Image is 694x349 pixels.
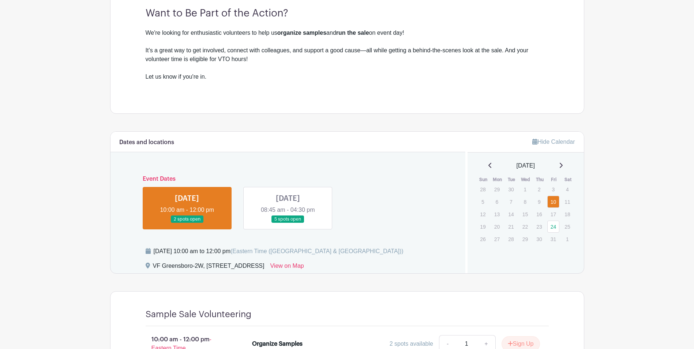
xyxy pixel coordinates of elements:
p: 12 [477,209,489,220]
span: [DATE] [517,161,535,170]
th: Thu [533,176,547,183]
p: 28 [477,184,489,195]
p: 4 [561,184,573,195]
th: Fri [547,176,561,183]
p: 28 [505,233,517,245]
h4: Sample Sale Volunteering [146,309,251,320]
th: Mon [491,176,505,183]
p: 6 [491,196,503,207]
span: (Eastern Time ([GEOGRAPHIC_DATA] & [GEOGRAPHIC_DATA])) [230,248,404,254]
p: 20 [491,221,503,232]
strong: organize samples [277,30,326,36]
p: 3 [547,184,559,195]
p: 25 [561,221,573,232]
th: Wed [519,176,533,183]
p: 30 [533,233,545,245]
p: 13 [491,209,503,220]
p: 31 [547,233,559,245]
p: 15 [519,209,531,220]
div: Let us know if you're in. [146,72,549,90]
p: 30 [505,184,517,195]
h3: Want to Be Part of the Action? [146,7,549,20]
p: 19 [477,221,489,232]
p: 18 [561,209,573,220]
p: 16 [533,209,545,220]
p: 7 [505,196,517,207]
th: Tue [504,176,519,183]
p: 14 [505,209,517,220]
p: 17 [547,209,559,220]
p: 21 [505,221,517,232]
p: 26 [477,233,489,245]
div: We're looking for enthusiastic volunteers to help us and on event day! It’s a great way to get in... [146,29,549,72]
a: 10 [547,196,559,208]
p: 29 [491,184,503,195]
a: View on Map [270,262,304,273]
p: 29 [519,233,531,245]
strong: run the sale [336,30,369,36]
p: 5 [477,196,489,207]
p: 8 [519,196,531,207]
div: [DATE] 10:00 am to 12:00 pm [154,247,404,256]
a: Hide Calendar [532,139,575,145]
div: VF Greensboro-2W, [STREET_ADDRESS] [153,262,265,273]
p: 27 [491,233,503,245]
p: 11 [561,196,573,207]
th: Sat [561,176,575,183]
p: 23 [533,221,545,232]
h6: Event Dates [137,176,439,183]
h6: Dates and locations [119,139,174,146]
p: 1 [561,233,573,245]
div: Organize Samples [252,339,303,348]
p: 2 [533,184,545,195]
p: 22 [519,221,531,232]
a: 24 [547,221,559,233]
p: 9 [533,196,545,207]
th: Sun [476,176,491,183]
div: 2 spots available [390,339,433,348]
p: 1 [519,184,531,195]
